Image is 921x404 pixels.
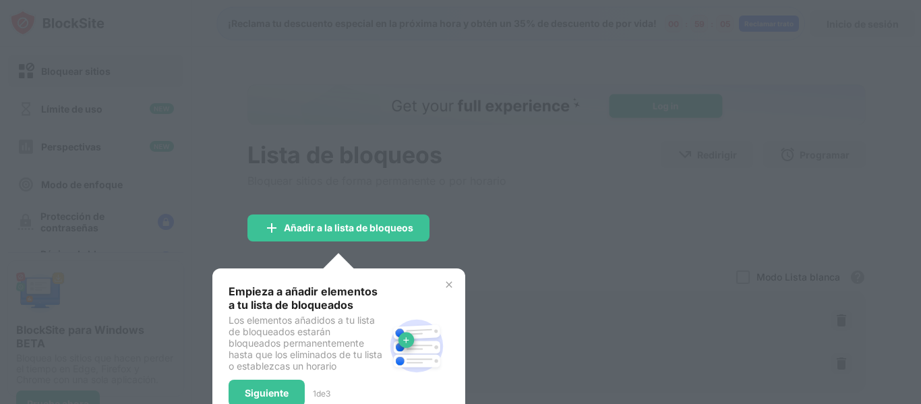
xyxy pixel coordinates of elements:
font: Los elementos añadidos a tu lista de bloqueados estarán bloqueados permanentemente hasta que los ... [229,314,382,372]
img: x-button.svg [444,279,454,290]
font: 3 [326,388,330,399]
font: Añadir a la lista de bloqueos [284,222,413,233]
img: block-site.svg [384,314,449,378]
font: Empieza a añadir elementos a tu lista de bloqueados [229,285,378,312]
font: de [316,388,326,399]
font: 1 [313,388,316,399]
font: Siguiente [245,387,289,399]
